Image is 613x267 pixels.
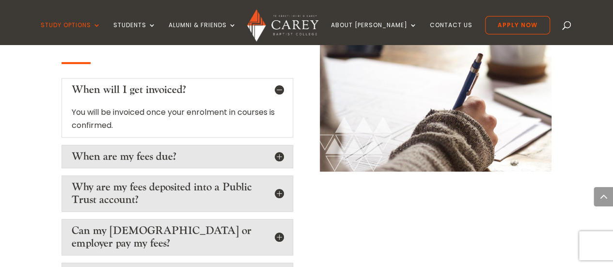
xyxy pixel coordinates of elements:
a: Alumni & Friends [169,22,236,45]
h5: Why are my fees deposited into a Public Trust account? [72,181,283,206]
a: Students [113,22,156,45]
a: Apply Now [485,16,550,34]
a: Study Options [41,22,101,45]
img: Carey Baptist College [247,9,318,42]
img: A hand writing links to Fees and Money Matters [320,27,551,172]
a: Contact Us [430,22,472,45]
a: About [PERSON_NAME] [331,22,417,45]
p: You will be invoiced once your enrolment in courses is confirmed. [72,106,283,132]
h5: When will I get invoiced? [72,83,283,96]
h5: Can my [DEMOGRAPHIC_DATA] or employer pay my fees? [72,224,283,250]
h5: When are my fees due? [72,150,283,163]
